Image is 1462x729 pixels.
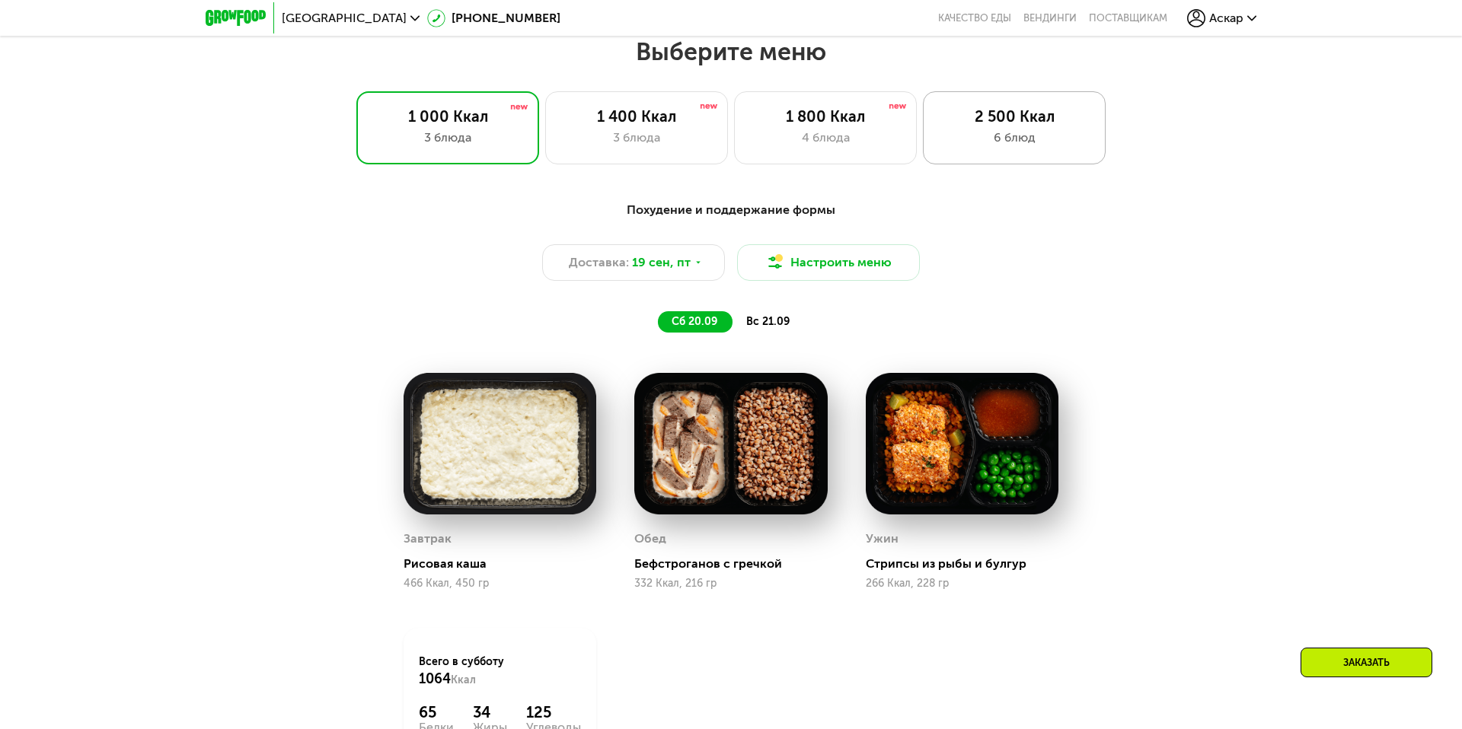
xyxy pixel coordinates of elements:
[419,703,454,721] div: 65
[750,129,901,147] div: 4 блюда
[1301,648,1432,677] div: Заказать
[427,9,560,27] a: [PHONE_NUMBER]
[49,37,1413,67] h2: Выберите меню
[1209,12,1243,24] span: Аскар
[1023,12,1077,24] a: Вендинги
[672,315,717,328] span: сб 20.09
[569,253,629,272] span: Доставка:
[473,703,507,721] div: 34
[634,578,827,590] div: 332 Ккал, 216 гр
[561,107,712,126] div: 1 400 Ккал
[938,12,1011,24] a: Качество еды
[750,107,901,126] div: 1 800 Ккал
[372,129,523,147] div: 3 блюда
[939,107,1090,126] div: 2 500 Ккал
[939,129,1090,147] div: 6 блюд
[404,578,596,590] div: 466 Ккал, 450 гр
[634,527,666,550] div: Обед
[526,703,581,721] div: 125
[746,315,790,328] span: вс 21.09
[737,244,920,281] button: Настроить меню
[419,670,451,687] span: 1064
[866,527,899,550] div: Ужин
[282,12,407,24] span: [GEOGRAPHIC_DATA]
[280,201,1182,220] div: Похудение и поддержание формы
[866,578,1058,590] div: 266 Ккал, 228 гр
[632,253,691,272] span: 19 сен, пт
[451,673,476,686] span: Ккал
[372,107,523,126] div: 1 000 Ккал
[561,129,712,147] div: 3 блюда
[404,556,608,571] div: Рисовая каша
[866,556,1071,571] div: Стрипсы из рыбы и булгур
[1089,12,1167,24] div: поставщикам
[634,556,839,571] div: Бефстроганов с гречкой
[419,654,581,688] div: Всего в субботу
[404,527,452,550] div: Завтрак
